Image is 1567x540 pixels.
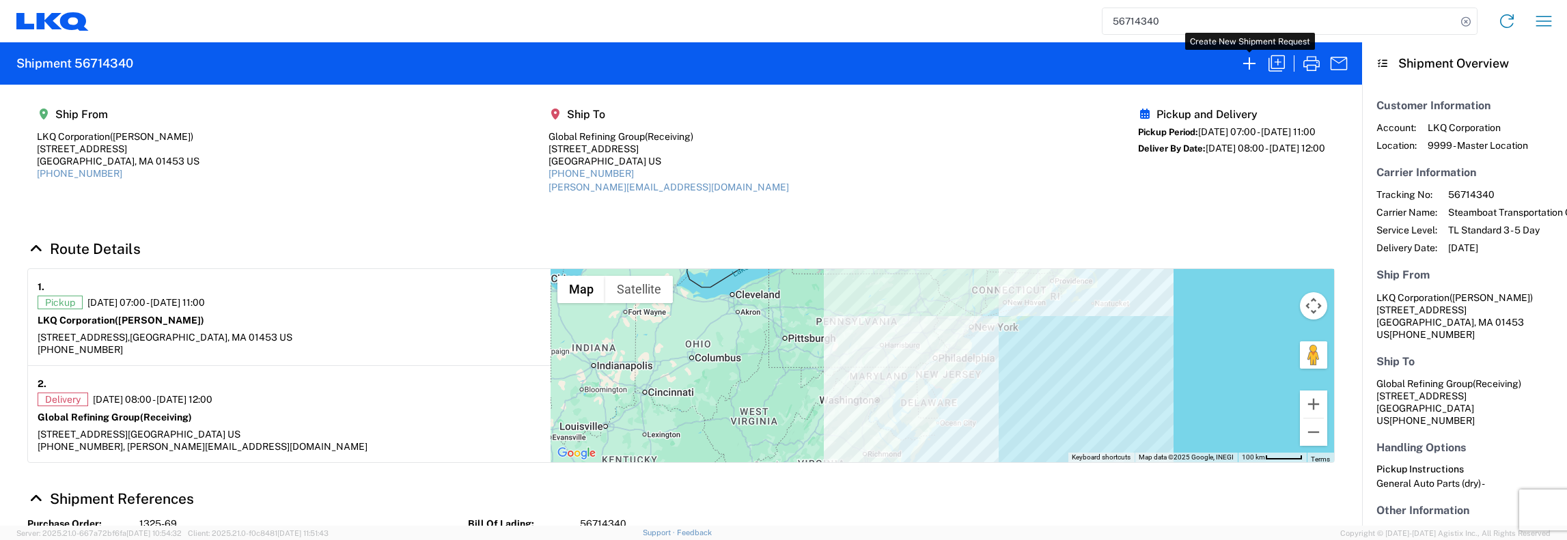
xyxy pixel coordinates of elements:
[549,182,789,193] a: [PERSON_NAME][EMAIL_ADDRESS][DOMAIN_NAME]
[580,517,626,530] span: 56714340
[1376,441,1553,454] h5: Handling Options
[27,240,141,257] a: Hide Details
[38,429,128,440] span: [STREET_ADDRESS]
[1376,188,1437,201] span: Tracking No:
[38,440,541,453] div: [PHONE_NUMBER], [PERSON_NAME][EMAIL_ADDRESS][DOMAIN_NAME]
[38,343,541,356] div: [PHONE_NUMBER]
[37,130,199,143] div: LKQ Corporation
[38,332,130,343] span: [STREET_ADDRESS],
[1376,122,1417,134] span: Account:
[1376,504,1553,517] h5: Other Information
[1300,341,1327,369] button: Drag Pegman onto the map to open Street View
[93,393,212,406] span: [DATE] 08:00 - [DATE] 12:00
[1072,453,1131,462] button: Keyboard shortcuts
[1198,126,1316,137] span: [DATE] 07:00 - [DATE] 11:00
[38,412,192,423] strong: Global Refining Group
[1428,122,1528,134] span: LKQ Corporation
[1238,453,1307,462] button: Map Scale: 100 km per 51 pixels
[16,55,133,72] h2: Shipment 56714340
[1376,292,1450,303] span: LKQ Corporation
[126,529,182,537] span: [DATE] 10:54:32
[139,517,177,530] span: 1325-69
[549,143,789,155] div: [STREET_ADDRESS]
[1450,292,1533,303] span: ([PERSON_NAME])
[37,108,199,121] h5: Ship From
[557,276,605,303] button: Show street map
[1206,143,1325,154] span: [DATE] 08:00 - [DATE] 12:00
[1376,477,1553,489] div: General Auto Parts (dry) -
[549,130,789,143] div: Global Refining Group
[38,375,46,393] strong: 2.
[1300,292,1327,319] button: Map camera controls
[1139,453,1234,461] span: Map data ©2025 Google, INEGI
[549,155,789,167] div: [GEOGRAPHIC_DATA] US
[1389,329,1475,340] span: [PHONE_NUMBER]
[38,315,204,326] strong: LKQ Corporation
[115,315,204,326] span: ([PERSON_NAME])
[549,168,634,179] a: [PHONE_NUMBER]
[277,529,329,537] span: [DATE] 11:51:43
[27,517,130,530] strong: Purchase Order:
[468,517,570,530] strong: Bill Of Lading:
[1473,378,1521,389] span: (Receiving)
[1376,206,1437,218] span: Carrier Name:
[1389,415,1475,426] span: [PHONE_NUMBER]
[643,528,677,537] a: Support
[1300,418,1327,446] button: Zoom out
[37,168,122,179] a: [PHONE_NUMBER]
[1376,292,1553,341] address: [GEOGRAPHIC_DATA], MA 01453 US
[1242,453,1265,461] span: 100 km
[38,393,88,406] span: Delivery
[1311,455,1330,463] a: Terms
[1376,166,1553,179] h5: Carrier Information
[1376,355,1553,368] h5: Ship To
[188,529,329,537] span: Client: 2025.21.0-f0c8481
[130,332,292,343] span: [GEOGRAPHIC_DATA], MA 01453 US
[1376,224,1437,236] span: Service Level:
[38,279,44,296] strong: 1.
[1340,527,1551,539] span: Copyright © [DATE]-[DATE] Agistix Inc., All Rights Reserved
[16,529,182,537] span: Server: 2025.21.0-667a72bf6fa
[38,296,83,309] span: Pickup
[1376,304,1467,315] span: [STREET_ADDRESS]
[140,412,192,423] span: (Receiving)
[549,108,789,121] h5: Ship To
[554,444,599,462] img: Google
[1376,268,1553,281] h5: Ship From
[128,429,240,440] span: [GEOGRAPHIC_DATA] US
[87,296,205,309] span: [DATE] 07:00 - [DATE] 11:00
[37,155,199,167] div: [GEOGRAPHIC_DATA], MA 01453 US
[1376,378,1553,427] address: [GEOGRAPHIC_DATA] US
[1376,242,1437,254] span: Delivery Date:
[645,131,693,142] span: (Receiving)
[1138,108,1325,121] h5: Pickup and Delivery
[554,444,599,462] a: Open this area in Google Maps (opens a new window)
[677,528,712,537] a: Feedback
[1376,378,1521,401] span: Global Refining Group [STREET_ADDRESS]
[1138,143,1206,154] span: Deliver By Date:
[1300,390,1327,418] button: Zoom in
[1376,139,1417,152] span: Location:
[1103,8,1456,34] input: Shipment, tracking or reference number
[1376,464,1553,475] h6: Pickup Instructions
[1138,127,1198,137] span: Pickup Period:
[1428,139,1528,152] span: 9999 - Master Location
[1362,42,1567,85] header: Shipment Overview
[605,276,673,303] button: Show satellite imagery
[27,490,194,507] a: Hide Details
[110,131,193,142] span: ([PERSON_NAME])
[37,143,199,155] div: [STREET_ADDRESS]
[1376,99,1553,112] h5: Customer Information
